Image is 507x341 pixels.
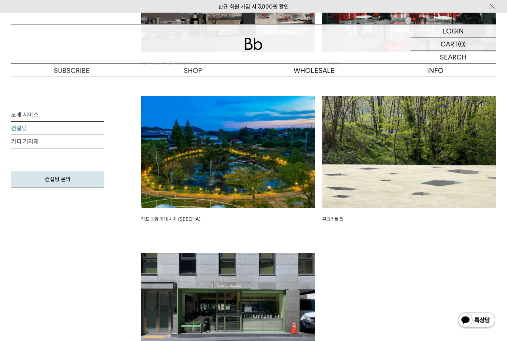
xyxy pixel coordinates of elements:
img: 로고 [245,38,262,50]
a: CART (0) [410,38,496,51]
a: 컨설팅 문의 [11,171,104,187]
p: WHOLESALE [253,64,375,77]
img: 카카오톡 채널 1:1 채팅 버튼 [457,312,496,330]
a: 도매 서비스 [11,108,104,122]
a: LOGIN [410,25,496,38]
a: SUBSCRIBE [11,64,133,77]
p: 콘크리트 월 [322,216,496,223]
p: LOGIN [443,25,464,37]
p: CART [441,38,458,50]
a: SHOP [133,64,254,77]
p: INFO [375,64,496,77]
p: (0) [458,38,466,50]
a: 컨설팅 [11,122,104,135]
a: 커피 기자재 [11,135,104,148]
p: SEARCH [440,51,467,64]
p: 김포 대형 카페 시차 (SEECHA) [141,216,315,223]
a: 신규 회원 가입 시 3,000원 할인 [218,3,289,10]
